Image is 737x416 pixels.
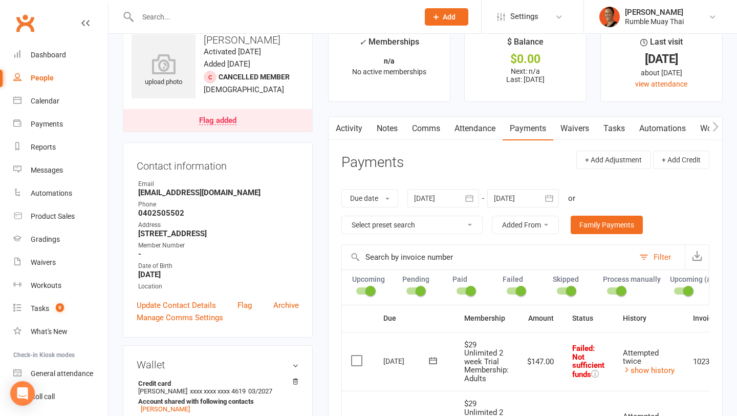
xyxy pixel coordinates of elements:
[13,90,108,113] a: Calendar
[31,120,63,128] div: Payments
[190,387,246,395] span: xxxx xxxx xxxx 4619
[503,117,553,140] a: Payments
[31,212,75,220] div: Product Sales
[13,251,108,274] a: Waivers
[553,117,596,140] a: Waivers
[31,281,61,289] div: Workouts
[138,209,299,218] strong: 0402505502
[219,73,290,81] span: Cancelled member
[31,235,60,243] div: Gradings
[342,245,634,269] input: Search by invoice number
[341,155,404,171] h3: Payments
[572,344,604,379] span: : Not sufficient funds
[341,189,398,207] button: Due date
[370,117,405,140] a: Notes
[132,54,196,88] div: upload photo
[204,59,250,69] time: Added [DATE]
[13,113,108,136] a: Payments
[568,192,575,204] div: or
[510,5,538,28] span: Settings
[571,216,643,234] a: Family Payments
[137,299,216,311] a: Update Contact Details
[31,369,93,378] div: General attendance
[204,47,261,56] time: Activated [DATE]
[138,249,299,259] strong: -
[383,353,430,369] div: [DATE]
[653,151,709,169] button: + Add Credit
[576,151,651,169] button: + Add Adjustment
[352,68,426,76] span: No active memberships
[452,275,493,283] label: Paid
[684,305,731,331] th: Invoice #
[425,8,468,26] button: Add
[137,359,299,370] h3: Wallet
[492,216,559,234] button: Added From
[31,392,55,401] div: Roll call
[625,17,684,26] div: Rumble Muay Thai
[31,74,54,82] div: People
[553,275,594,283] label: Skipped
[31,304,49,313] div: Tasks
[474,67,577,84] p: Next: n/a Last: [DATE]
[31,166,63,174] div: Messages
[13,297,108,320] a: Tasks 9
[31,189,72,197] div: Automations
[352,275,393,283] label: Upcoming
[31,51,66,59] div: Dashboard
[138,261,299,271] div: Date of Birth
[138,282,299,292] div: Location
[138,188,299,197] strong: [EMAIL_ADDRESS][DOMAIN_NAME]
[138,380,294,387] strong: Credit card
[503,275,544,283] label: Failed
[137,311,223,324] a: Manage Comms Settings
[635,80,687,88] a: view attendance
[13,205,108,228] a: Product Sales
[12,10,38,36] a: Clubworx
[31,327,68,336] div: What's New
[138,220,299,230] div: Address
[13,67,108,90] a: People
[610,54,713,65] div: [DATE]
[374,305,455,331] th: Due
[31,258,56,266] div: Waivers
[640,35,683,54] div: Last visit
[507,35,544,54] div: $ Balance
[684,332,731,391] td: 1023162
[204,85,284,94] span: [DEMOGRAPHIC_DATA]
[138,270,299,279] strong: [DATE]
[384,57,395,65] strong: n/a
[603,275,661,283] label: Process manually
[572,344,604,379] span: Failed
[138,241,299,251] div: Member Number
[474,54,577,65] div: $0.00
[137,378,299,414] li: [PERSON_NAME]
[563,305,614,331] th: Status
[623,348,659,366] span: Attempted twice
[137,156,299,172] h3: Contact information
[13,228,108,251] a: Gradings
[31,143,56,151] div: Reports
[10,381,35,406] div: Open Intercom Messenger
[135,10,411,24] input: Search...
[199,117,236,125] div: Flag added
[614,305,684,331] th: History
[237,299,252,311] a: Flag
[329,117,370,140] a: Activity
[138,398,294,405] strong: Account shared with following contacts
[405,117,447,140] a: Comms
[31,97,59,105] div: Calendar
[138,229,299,238] strong: [STREET_ADDRESS]
[359,37,366,47] i: ✓
[596,117,632,140] a: Tasks
[13,320,108,343] a: What's New
[632,117,693,140] a: Automations
[13,44,108,67] a: Dashboard
[654,251,671,263] div: Filter
[13,362,108,385] a: General attendance kiosk mode
[634,245,685,269] button: Filter
[623,366,675,375] a: show history
[599,7,620,27] img: thumb_image1722232694.png
[13,182,108,205] a: Automations
[273,299,299,311] a: Archive
[443,13,456,21] span: Add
